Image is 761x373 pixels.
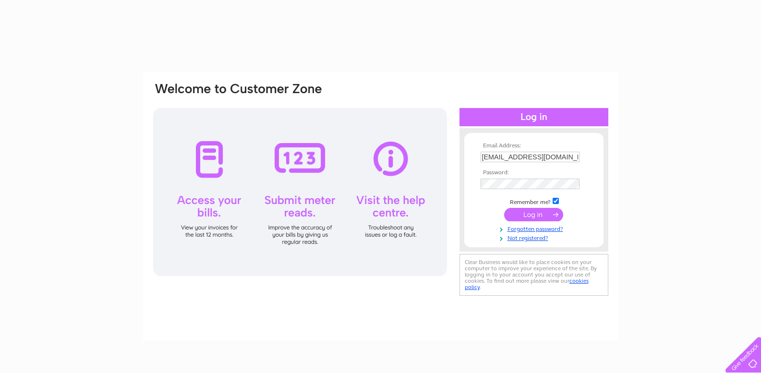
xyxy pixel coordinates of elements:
td: Remember me? [478,196,590,206]
div: Clear Business would like to place cookies on your computer to improve your experience of the sit... [459,254,608,296]
a: Not registered? [481,233,590,242]
a: Forgotten password? [481,224,590,233]
th: Password: [478,169,590,176]
a: cookies policy [465,277,589,290]
th: Email Address: [478,143,590,149]
input: Submit [504,208,563,221]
